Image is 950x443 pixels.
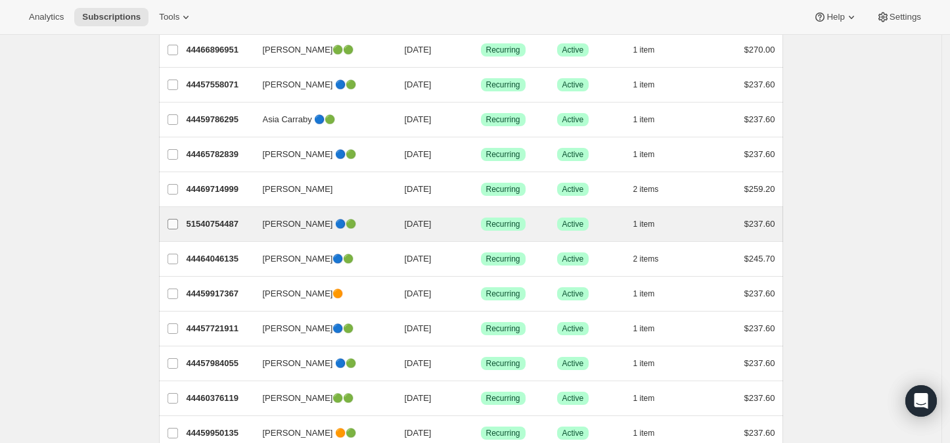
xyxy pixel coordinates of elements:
span: Recurring [486,184,520,195]
span: 1 item [633,358,655,369]
button: [PERSON_NAME] [255,179,386,200]
button: 1 item [633,354,669,373]
button: 2 items [633,180,673,198]
p: 44469714999 [187,183,252,196]
button: Tools [151,8,200,26]
span: Subscriptions [82,12,141,22]
span: [DATE] [405,219,432,229]
span: $237.60 [744,149,775,159]
span: 1 item [633,149,655,160]
button: Help [805,8,865,26]
div: 44465782839[PERSON_NAME] 🔵🟢[DATE]SuccessRecurringSuccessActive1 item$237.60 [187,145,775,164]
p: 44457558071 [187,78,252,91]
span: Analytics [29,12,64,22]
button: [PERSON_NAME] 🔵🟢 [255,214,386,235]
span: 1 item [633,114,655,125]
div: 44457721911[PERSON_NAME]🔵🟢[DATE]SuccessRecurringSuccessActive1 item$237.60 [187,319,775,338]
span: Recurring [486,45,520,55]
div: 44460376119[PERSON_NAME]🟢🟢[DATE]SuccessRecurringSuccessActive1 item$237.60 [187,389,775,408]
span: Recurring [486,254,520,264]
span: [PERSON_NAME] 🔵🟢 [263,148,357,161]
div: 51540754487[PERSON_NAME] 🔵🟢[DATE]SuccessRecurringSuccessActive1 item$237.60 [187,215,775,233]
span: [DATE] [405,289,432,298]
span: Tools [159,12,179,22]
span: $237.60 [744,323,775,333]
span: 1 item [633,428,655,438]
div: 44459950135[PERSON_NAME] 🟠🟢[DATE]SuccessRecurringSuccessActive1 item$237.60 [187,424,775,442]
span: [DATE] [405,358,432,368]
button: [PERSON_NAME] 🔵🟢 [255,74,386,95]
span: 1 item [633,80,655,90]
span: $237.60 [744,358,775,368]
span: Active [562,393,584,404]
button: [PERSON_NAME]🟠 [255,283,386,304]
div: 44464046135[PERSON_NAME]🔵🟢[DATE]SuccessRecurringSuccessActive2 items$245.70 [187,250,775,268]
span: 1 item [633,45,655,55]
span: 1 item [633,323,655,334]
span: [DATE] [405,114,432,124]
button: 1 item [633,41,669,59]
span: $237.60 [744,219,775,229]
button: [PERSON_NAME] 🔵🟢 [255,144,386,165]
span: [PERSON_NAME] 🟠🟢 [263,427,357,440]
span: 1 item [633,289,655,299]
span: $237.60 [744,289,775,298]
button: [PERSON_NAME]🔵🟢 [255,318,386,339]
p: 44466896951 [187,43,252,57]
button: [PERSON_NAME]🟢🟢 [255,39,386,60]
span: [DATE] [405,323,432,333]
span: [DATE] [405,45,432,55]
span: Recurring [486,149,520,160]
p: 44464046135 [187,252,252,266]
span: Active [562,45,584,55]
span: Active [562,358,584,369]
span: Settings [890,12,921,22]
span: [DATE] [405,80,432,89]
span: $270.00 [744,45,775,55]
span: [PERSON_NAME]🟢🟢 [263,43,354,57]
div: 44459786295Asia Carraby 🔵🟢[DATE]SuccessRecurringSuccessActive1 item$237.60 [187,110,775,129]
span: Recurring [486,289,520,299]
button: 1 item [633,215,669,233]
button: 1 item [633,145,669,164]
span: Active [562,80,584,90]
span: [PERSON_NAME]🟢🟢 [263,392,354,405]
div: 44457984055[PERSON_NAME] 🔵🟢[DATE]SuccessRecurringSuccessActive1 item$237.60 [187,354,775,373]
span: [PERSON_NAME]🔵🟢 [263,322,354,335]
span: $237.60 [744,80,775,89]
p: 44459950135 [187,427,252,440]
button: Asia Carraby 🔵🟢 [255,109,386,130]
span: Recurring [486,393,520,404]
span: Recurring [486,428,520,438]
span: Active [562,219,584,229]
span: [PERSON_NAME] 🔵🟢 [263,78,357,91]
button: Analytics [21,8,72,26]
span: Active [562,428,584,438]
span: Active [562,254,584,264]
span: [PERSON_NAME] [263,183,333,196]
span: 2 items [633,254,659,264]
span: Recurring [486,323,520,334]
span: 1 item [633,393,655,404]
span: Active [562,149,584,160]
span: Active [562,323,584,334]
span: Recurring [486,358,520,369]
p: 44460376119 [187,392,252,405]
span: [PERSON_NAME]🟠 [263,287,344,300]
div: 44457558071[PERSON_NAME] 🔵🟢[DATE]SuccessRecurringSuccessActive1 item$237.60 [187,76,775,94]
button: 1 item [633,319,669,338]
span: $237.60 [744,428,775,438]
span: Active [562,184,584,195]
p: 44459917367 [187,287,252,300]
span: Asia Carraby 🔵🟢 [263,113,336,126]
span: Recurring [486,114,520,125]
button: [PERSON_NAME]🟢🟢 [255,388,386,409]
span: 1 item [633,219,655,229]
span: [PERSON_NAME] 🔵🟢 [263,218,357,231]
div: 44469714999[PERSON_NAME][DATE]SuccessRecurringSuccessActive2 items$259.20 [187,180,775,198]
span: [DATE] [405,254,432,264]
button: 1 item [633,76,669,94]
button: 1 item [633,110,669,129]
span: [PERSON_NAME] 🔵🟢 [263,357,357,370]
button: Subscriptions [74,8,148,26]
